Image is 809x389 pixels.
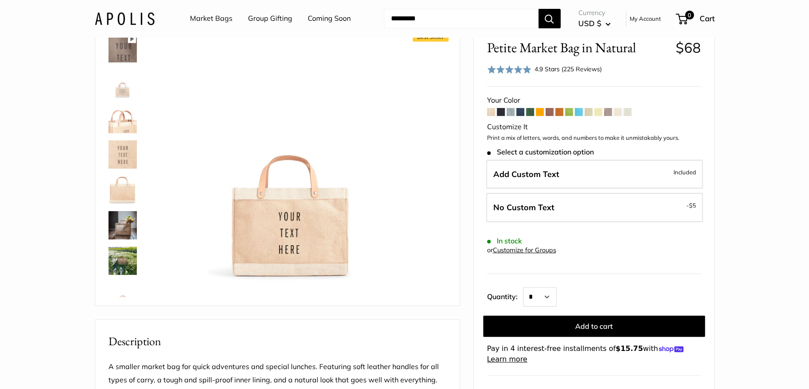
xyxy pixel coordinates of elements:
[107,103,139,135] a: description_Super soft leather handles.
[107,209,139,241] a: Petite Market Bag in Natural
[95,12,155,25] img: Apolis
[689,202,696,209] span: $5
[108,333,446,350] h2: Description
[107,174,139,206] a: Petite Market Bag in Natural
[107,245,139,277] a: Petite Market Bag in Natural
[700,14,715,23] span: Cart
[107,280,139,312] a: Petite Market Bag in Natural
[677,12,715,26] a: 0 Cart
[493,169,559,179] span: Add Custom Text
[486,160,703,189] label: Add Custom Text
[578,16,611,31] button: USD $
[107,139,139,170] a: description_Custom printed text with eco-friendly ink.
[108,176,137,204] img: Petite Market Bag in Natural
[107,32,139,64] a: Petite Market Bag in Natural
[108,69,137,98] img: description_Seal of authenticity printed on the backside of every bag.
[108,282,137,310] img: Petite Market Bag in Natural
[190,12,232,25] a: Market Bags
[486,193,703,222] label: Leave Blank
[483,316,705,337] button: Add to cart
[108,211,137,239] img: Petite Market Bag in Natural
[384,9,538,28] input: Search...
[487,94,701,107] div: Your Color
[487,148,594,156] span: Select a customization option
[538,9,561,28] button: Search
[248,12,292,25] a: Group Gifting
[630,13,661,24] a: My Account
[487,134,701,143] p: Print a mix of letters, words, and numbers to make it unmistakably yours.
[578,19,601,28] span: USD $
[413,33,449,42] span: Best Seller
[493,202,554,212] span: No Custom Text
[674,167,696,177] span: Included
[108,105,137,133] img: description_Super soft leather handles.
[487,120,701,134] div: Customize It
[534,64,602,74] div: 4.9 Stars (225 Reviews)
[487,237,522,245] span: In stock
[108,140,137,169] img: description_Custom printed text with eco-friendly ink.
[493,246,556,254] a: Customize for Groups
[686,200,696,211] span: -
[487,63,602,76] div: 4.9 Stars (225 Reviews)
[685,11,693,19] span: 0
[487,285,523,307] label: Quantity:
[487,39,669,56] span: Petite Market Bag in Natural
[487,244,556,256] div: or
[108,34,137,62] img: Petite Market Bag in Natural
[578,7,611,19] span: Currency
[308,12,351,25] a: Coming Soon
[107,68,139,100] a: description_Seal of authenticity printed on the backside of every bag.
[108,246,137,275] img: Petite Market Bag in Natural
[166,37,410,281] img: Petite Market Bag in Natural
[676,39,701,56] span: $68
